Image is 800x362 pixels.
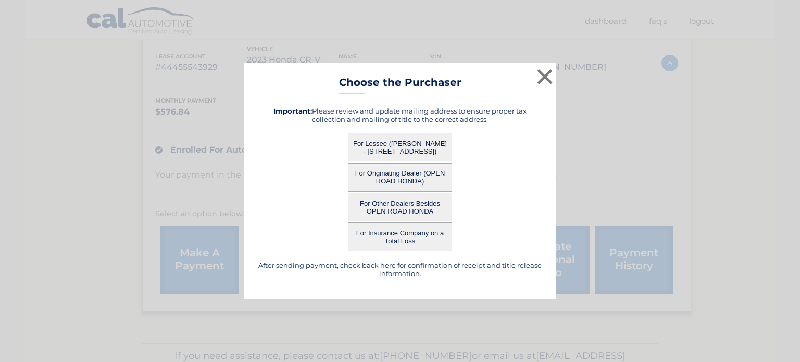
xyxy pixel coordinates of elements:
[257,261,543,278] h5: After sending payment, check back here for confirmation of receipt and title release information.
[257,107,543,123] h5: Please review and update mailing address to ensure proper tax collection and mailing of title to ...
[348,193,452,221] button: For Other Dealers Besides OPEN ROAD HONDA
[534,66,555,87] button: ×
[348,133,452,161] button: For Lessee ([PERSON_NAME] - [STREET_ADDRESS])
[273,107,312,115] strong: Important:
[339,76,461,94] h3: Choose the Purchaser
[348,222,452,251] button: For Insurance Company on a Total Loss
[348,163,452,192] button: For Originating Dealer (OPEN ROAD HONDA)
